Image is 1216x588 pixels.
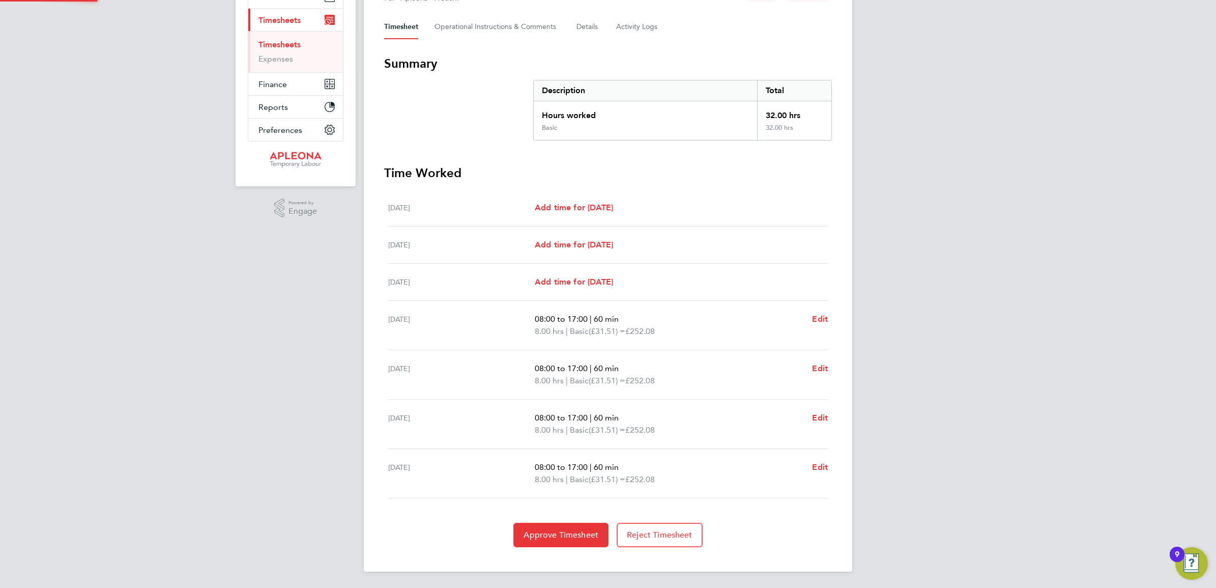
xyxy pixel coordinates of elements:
span: £252.08 [625,376,655,385]
span: (£31.51) = [589,474,625,484]
img: apleona-logo-retina.png [270,152,322,168]
span: 60 min [594,314,619,324]
button: Details [576,15,600,39]
span: 60 min [594,413,619,423]
div: Timesheets [248,31,343,72]
span: Engage [288,207,317,216]
span: 08:00 to 17:00 [535,462,588,472]
span: (£31.51) = [589,425,625,435]
section: Timesheet [384,55,832,547]
span: £252.08 [625,425,655,435]
a: Edit [812,362,828,375]
button: Finance [248,73,343,95]
span: | [566,474,568,484]
h3: Summary [384,55,832,72]
span: Powered by [288,199,317,207]
button: Reports [248,96,343,118]
span: | [590,413,592,423]
span: Finance [258,79,287,89]
a: Add time for [DATE] [535,202,613,214]
button: Reject Timesheet [617,523,703,547]
span: 8.00 hrs [535,376,564,385]
div: [DATE] [388,412,535,436]
span: Approve Timesheet [524,530,598,540]
span: 60 min [594,462,619,472]
span: Reports [258,102,288,112]
span: Edit [812,314,828,324]
span: 08:00 to 17:00 [535,363,588,373]
span: Add time for [DATE] [535,240,613,249]
span: 8.00 hrs [535,326,564,336]
a: Edit [812,313,828,325]
div: [DATE] [388,313,535,338]
button: Preferences [248,119,343,141]
span: Basic [570,375,589,387]
span: 08:00 to 17:00 [535,314,588,324]
span: Preferences [258,125,302,135]
span: Basic [570,325,589,338]
div: 32.00 hrs [757,101,831,124]
span: Add time for [DATE] [535,203,613,212]
div: [DATE] [388,461,535,486]
span: Add time for [DATE] [535,277,613,287]
button: Operational Instructions & Comments [435,15,560,39]
span: Basic [570,424,589,436]
a: Powered byEngage [274,199,317,218]
button: Timesheets [248,9,343,31]
span: 8.00 hrs [535,474,564,484]
span: £252.08 [625,474,655,484]
span: 60 min [594,363,619,373]
a: Go to home page [248,152,343,168]
div: Description [534,80,757,101]
button: Activity Logs [616,15,659,39]
div: Hours worked [534,101,757,124]
span: £252.08 [625,326,655,336]
span: | [590,363,592,373]
span: Edit [812,413,828,423]
button: Timesheet [384,15,418,39]
div: [DATE] [388,362,535,387]
span: | [590,462,592,472]
span: Edit [812,462,828,472]
div: Basic [542,124,557,132]
a: Edit [812,412,828,424]
a: Add time for [DATE] [535,239,613,251]
button: Open Resource Center, 9 new notifications [1175,547,1208,580]
span: Timesheets [258,15,301,25]
span: | [566,326,568,336]
button: Approve Timesheet [513,523,609,547]
div: [DATE] [388,202,535,214]
a: Add time for [DATE] [535,276,613,288]
span: | [566,376,568,385]
span: (£31.51) = [589,376,625,385]
div: Summary [533,80,832,141]
div: [DATE] [388,239,535,251]
span: 08:00 to 17:00 [535,413,588,423]
a: Edit [812,461,828,473]
span: 8.00 hrs [535,425,564,435]
span: | [566,425,568,435]
h3: Time Worked [384,165,832,181]
div: 9 [1175,554,1179,568]
div: [DATE] [388,276,535,288]
span: Basic [570,473,589,486]
div: Total [757,80,831,101]
span: | [590,314,592,324]
span: (£31.51) = [589,326,625,336]
a: Timesheets [258,40,301,49]
span: Reject Timesheet [627,530,692,540]
span: Edit [812,363,828,373]
div: 32.00 hrs [757,124,831,140]
a: Expenses [258,54,293,64]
